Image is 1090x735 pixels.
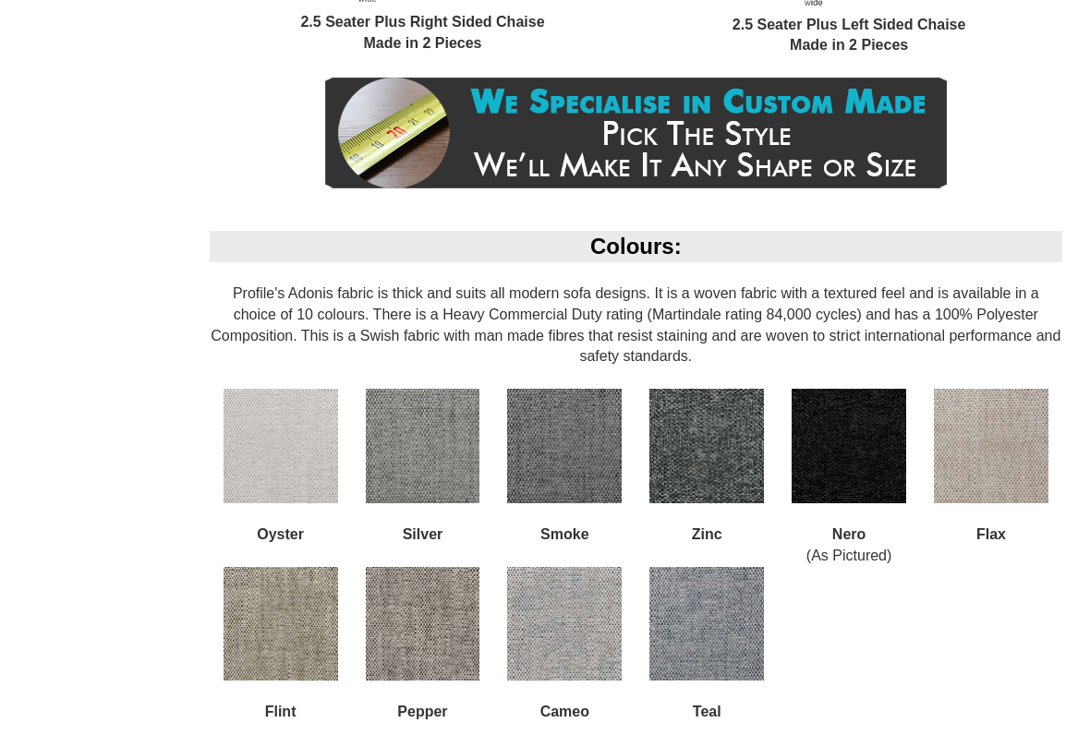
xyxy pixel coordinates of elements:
[649,389,764,503] img: Zinc
[692,526,722,542] b: Zinc
[507,567,622,681] img: Cameo
[224,389,338,503] img: Oyster
[733,17,966,54] b: 2.5 Seater Plus Left Sided Chaise Made in 2 Pieces
[300,14,544,51] b: 2.5 Seater Plus Right Sided Chaise Made in 2 Pieces
[210,231,1062,262] div: Colours:
[540,704,589,719] b: Cameo
[693,704,721,719] b: Teal
[366,389,480,503] img: Silver
[540,526,588,542] b: Smoke
[257,526,304,542] b: Oyster
[403,526,443,542] b: Silver
[832,526,866,542] b: Nero
[792,389,906,503] img: Nero
[397,704,447,719] b: Pepper
[649,567,764,681] img: Teal
[934,389,1048,503] img: Flax
[224,567,338,681] img: Flint
[778,389,920,566] div: (As Pictured)
[976,526,1006,542] b: Flax
[507,389,622,503] img: Smoke
[265,704,297,719] b: Flint
[325,78,947,188] img: Custom Made
[366,567,480,681] img: Pepper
